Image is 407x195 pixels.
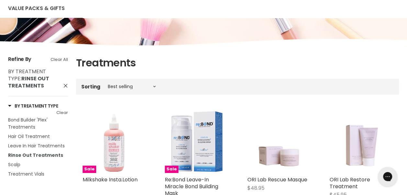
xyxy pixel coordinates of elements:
[8,142,68,149] a: Leave In Hair Treatments
[8,161,20,168] span: Scalp
[330,176,370,190] a: ORI Lab Restore Treatment
[8,133,50,140] span: Hair Oil Treatment
[8,143,65,149] span: Leave In Hair Treatments
[83,176,138,183] a: Milkshake Insta.Lotion
[254,110,304,173] img: ORI Lab Rescue Masque
[8,116,68,131] a: Bond Builder 'Plex' Treatments
[3,2,70,15] a: Value Packs & Gifts
[83,110,145,173] a: Milkshake Insta.LotionSale
[56,109,68,116] a: Clear
[165,110,228,173] a: Re:Bond Leave-In Miracle Bond Building MaskSale
[76,56,399,70] h1: Treatments
[8,170,68,178] a: Treatment Vials
[165,110,228,173] img: Re:Bond Leave-In Miracle Bond Building Mask
[83,166,96,173] span: Sale
[8,152,63,158] span: Rinse Out Treatments
[375,165,401,189] iframe: Gorgias live chat messenger
[247,184,265,192] span: $48.95
[81,84,100,89] label: Sorting
[165,166,178,173] span: Sale
[8,117,48,130] span: Bond Builder 'Plex' Treatments
[8,161,68,168] a: Scalp
[8,103,58,109] h3: By Treatment Type
[8,68,46,82] span: By Treatment Type
[8,68,49,89] span: :
[247,176,307,183] a: ORI Lab Rescue Masque
[247,110,310,173] a: ORI Lab Rescue Masque
[51,56,68,63] a: Clear All
[8,171,44,177] span: Treatment Vials
[8,68,68,89] a: By Treatment Type: Rinse Out Treatments
[8,75,49,89] strong: Rinse Out Treatments
[336,110,386,173] img: ORI Lab Restore Treatment
[83,110,145,173] img: Milkshake Insta.Lotion
[8,152,68,159] a: Rinse Out Treatments
[330,110,392,173] a: ORI Lab Restore Treatment
[8,133,68,140] a: Hair Oil Treatment
[8,55,31,63] span: Refine By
